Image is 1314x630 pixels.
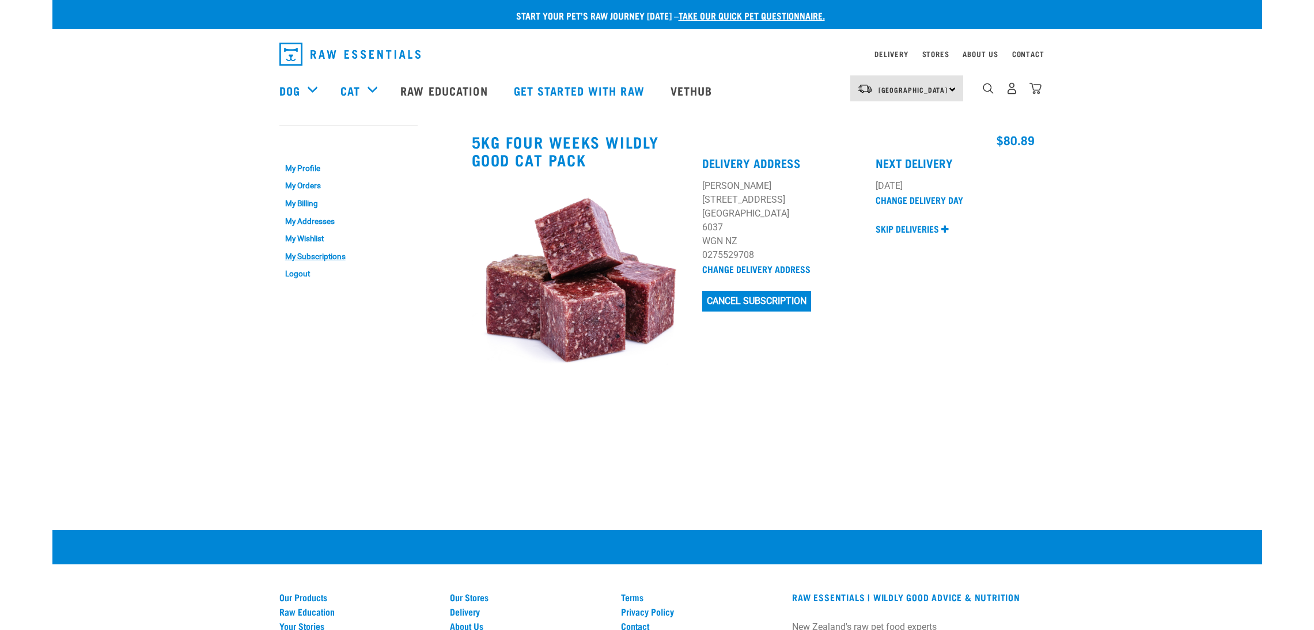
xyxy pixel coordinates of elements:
[502,67,659,113] a: Get started with Raw
[792,592,1035,602] h3: RAW ESSENTIALS | Wildly Good Advice & Nutrition
[279,195,418,212] a: My Billing
[876,222,939,236] p: Skip deliveries
[279,265,418,283] a: Logout
[702,248,862,262] p: 0275529708
[621,592,778,602] a: Terms
[450,592,607,602] a: Our Stores
[876,197,963,202] a: Change Delivery Day
[279,606,437,617] a: Raw Education
[702,291,811,312] button: Cancel Subscription
[876,179,1035,193] p: [DATE]
[279,230,418,248] a: My Wishlist
[279,82,300,99] a: Dog
[922,52,949,56] a: Stores
[52,67,1262,113] nav: dropdown navigation
[1029,82,1042,94] img: home-icon@2x.png
[983,83,994,94] img: home-icon-1@2x.png
[702,193,862,207] p: [STREET_ADDRESS]
[279,212,418,230] a: My Addresses
[702,179,862,193] p: [PERSON_NAME]
[279,248,418,265] a: My Subscriptions
[279,177,418,195] a: My Orders
[702,234,862,248] p: WGN NZ
[702,266,811,271] a: Change Delivery Address
[340,82,360,99] a: Cat
[279,592,437,602] a: Our Products
[702,207,862,221] p: [GEOGRAPHIC_DATA]
[1012,52,1044,56] a: Contact
[61,9,1271,22] p: Start your pet’s raw journey [DATE] –
[279,136,335,142] a: My Account
[857,84,873,94] img: van-moving.png
[679,13,825,18] a: take our quick pet questionnaire.
[702,156,862,169] h4: Delivery Address
[1006,82,1018,94] img: user.png
[279,43,421,66] img: Raw Essentials Logo
[876,156,1035,169] h4: Next Delivery
[874,52,908,56] a: Delivery
[878,88,948,92] span: [GEOGRAPHIC_DATA]
[279,160,418,177] a: My Profile
[702,133,1035,146] h4: $80.89
[472,179,689,396] img: WholeMincedRabbit_Cubes_01.jpg
[450,606,607,617] a: Delivery
[963,52,998,56] a: About Us
[270,38,1044,70] nav: dropdown navigation
[621,606,778,617] a: Privacy Policy
[389,67,502,113] a: Raw Education
[702,221,862,234] p: 6037
[659,67,727,113] a: Vethub
[472,133,689,168] h3: 5kg four weeks Wildly Good Cat Pack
